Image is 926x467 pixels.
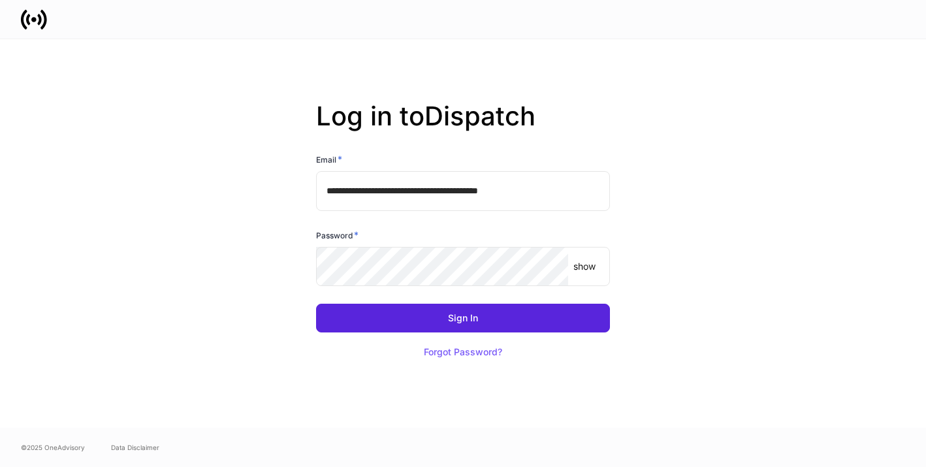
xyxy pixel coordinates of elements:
[316,153,342,166] h6: Email
[573,260,596,273] p: show
[448,314,478,323] div: Sign In
[316,304,610,332] button: Sign In
[407,338,519,366] button: Forgot Password?
[316,101,610,153] h2: Log in to Dispatch
[316,229,359,242] h6: Password
[111,442,159,453] a: Data Disclaimer
[424,347,502,357] div: Forgot Password?
[21,442,85,453] span: © 2025 OneAdvisory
